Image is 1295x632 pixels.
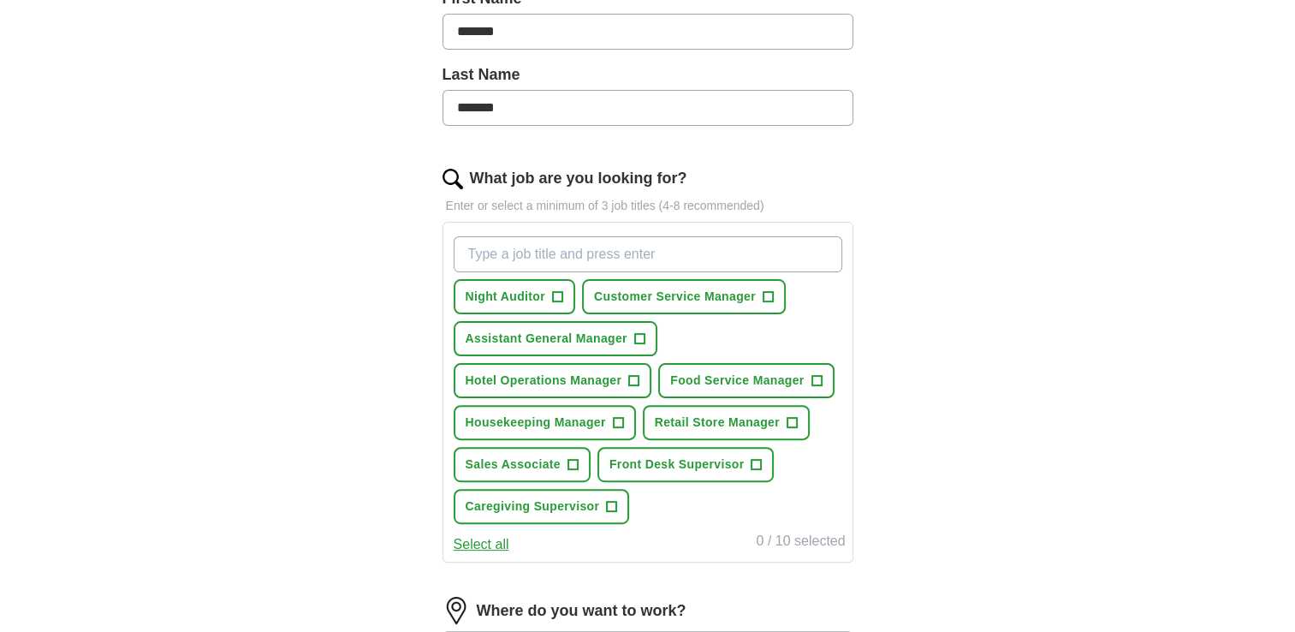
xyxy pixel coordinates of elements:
span: Customer Service Manager [594,288,756,306]
span: Front Desk Supervisor [609,456,745,474]
button: Food Service Manager [658,363,834,398]
span: Housekeeping Manager [466,414,606,432]
div: 0 / 10 selected [756,531,845,555]
span: Food Service Manager [670,372,804,390]
button: Night Auditor [454,279,575,314]
img: location.png [443,597,470,624]
span: Hotel Operations Manager [466,372,622,390]
button: Retail Store Manager [643,405,810,440]
span: Assistant General Manager [466,330,627,348]
p: Enter or select a minimum of 3 job titles (4-8 recommended) [443,197,853,215]
label: What job are you looking for? [470,167,687,190]
button: Select all [454,534,509,555]
button: Sales Associate [454,447,591,482]
span: Retail Store Manager [655,414,780,432]
span: Caregiving Supervisor [466,498,600,516]
input: Type a job title and press enter [454,236,842,272]
button: Assistant General Manager [454,321,657,356]
button: Caregiving Supervisor [454,489,630,524]
span: Sales Associate [466,456,561,474]
img: search.png [443,169,463,189]
button: Front Desk Supervisor [597,447,775,482]
label: Last Name [443,63,853,86]
span: Night Auditor [466,288,545,306]
button: Customer Service Manager [582,279,786,314]
button: Hotel Operations Manager [454,363,652,398]
button: Housekeeping Manager [454,405,636,440]
label: Where do you want to work? [477,599,686,623]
